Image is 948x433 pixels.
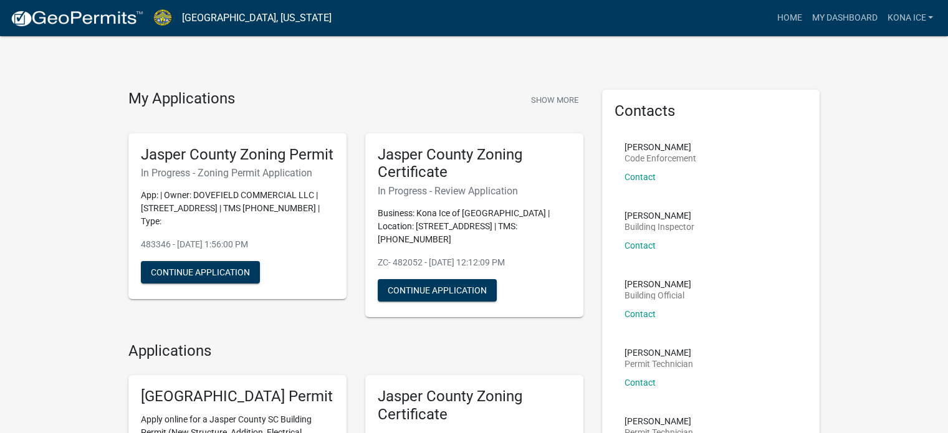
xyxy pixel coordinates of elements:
a: Contact [625,309,656,319]
p: ZC- 482052 - [DATE] 12:12:09 PM [378,256,571,269]
h5: Jasper County Zoning Permit [141,146,334,164]
a: Kona Ice [882,6,938,30]
h5: Contacts [615,102,808,120]
h5: Jasper County Zoning Certificate [378,388,571,424]
p: Permit Technician [625,359,693,368]
h6: In Progress - Zoning Permit Application [141,167,334,179]
p: Building Inspector [625,222,694,231]
a: Home [772,6,807,30]
p: [PERSON_NAME] [625,211,694,220]
a: My Dashboard [807,6,882,30]
p: Code Enforcement [625,154,696,163]
img: Jasper County, South Carolina [153,9,172,26]
a: [GEOGRAPHIC_DATA], [US_STATE] [182,7,332,29]
h5: [GEOGRAPHIC_DATA] Permit [141,388,334,406]
p: [PERSON_NAME] [625,143,696,151]
h4: Applications [128,342,583,360]
a: Contact [625,378,656,388]
p: Building Official [625,291,691,300]
p: App: | Owner: DOVEFIELD COMMERCIAL LLC | [STREET_ADDRESS] | TMS [PHONE_NUMBER] | Type: [141,189,334,228]
p: Business: Kona Ice of [GEOGRAPHIC_DATA] | Location: [STREET_ADDRESS] | TMS: [PHONE_NUMBER] [378,207,571,246]
button: Show More [526,90,583,110]
button: Continue Application [378,279,497,302]
p: [PERSON_NAME] [625,348,693,357]
a: Contact [625,172,656,182]
p: 483346 - [DATE] 1:56:00 PM [141,238,334,251]
h6: In Progress - Review Application [378,185,571,197]
h5: Jasper County Zoning Certificate [378,146,571,182]
p: [PERSON_NAME] [625,280,691,288]
h4: My Applications [128,90,235,108]
button: Continue Application [141,261,260,283]
p: [PERSON_NAME] [625,417,693,426]
a: Contact [625,240,656,250]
